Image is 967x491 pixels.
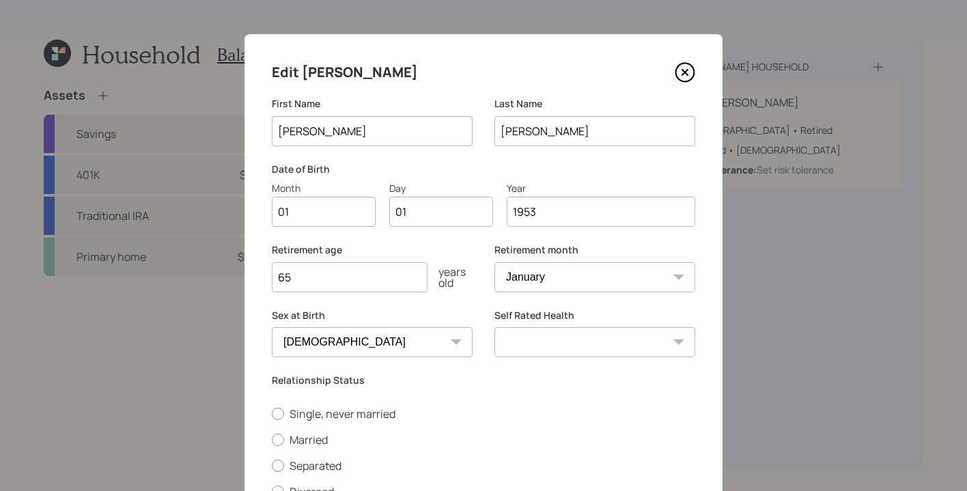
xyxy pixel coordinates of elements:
[272,61,418,83] h4: Edit [PERSON_NAME]
[494,243,695,257] label: Retirement month
[428,266,473,288] div: years old
[507,197,695,227] input: Year
[272,406,695,421] label: Single, never married
[272,374,695,387] label: Relationship Status
[272,458,695,473] label: Separated
[272,163,695,176] label: Date of Birth
[272,432,695,447] label: Married
[389,197,493,227] input: Day
[272,181,376,195] div: Month
[494,97,695,111] label: Last Name
[507,181,695,195] div: Year
[272,97,473,111] label: First Name
[272,243,473,257] label: Retirement age
[494,309,695,322] label: Self Rated Health
[272,309,473,322] label: Sex at Birth
[272,197,376,227] input: Month
[389,181,493,195] div: Day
